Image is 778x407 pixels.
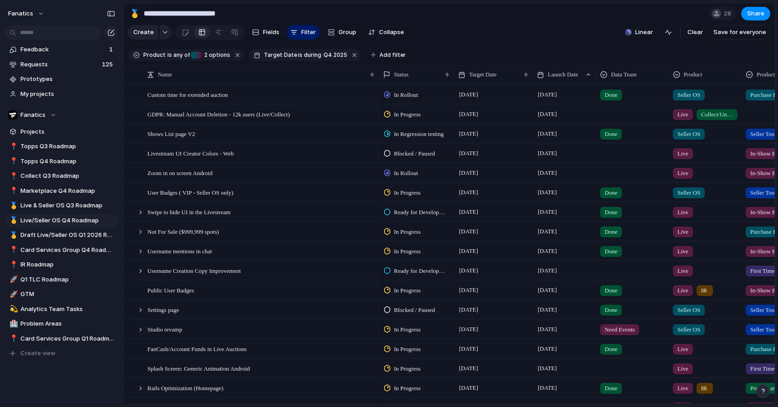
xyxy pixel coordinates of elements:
span: Card Services Group Q4 Roadmap [20,246,115,255]
button: 📍 [8,334,17,343]
span: Topps Q3 Roadmap [20,142,115,151]
button: Filter [287,25,319,40]
span: In Progress [394,325,421,334]
div: 📍 [10,186,16,196]
span: Topps Q4 Roadmap [20,157,115,166]
span: [DATE] [536,363,559,374]
button: Linear [621,25,657,39]
span: Blocked / Paused [394,149,435,158]
a: 📍Topps Q4 Roadmap [5,155,118,168]
button: 2 options [191,50,232,60]
span: [DATE] [536,324,559,335]
span: Live [677,266,688,276]
span: Livestream UI Creator Colors - Web [147,148,234,158]
a: 📍Topps Q3 Roadmap [5,140,118,153]
span: Zoom in on screen Android [147,167,212,178]
span: In Rollout [394,169,418,178]
span: Live & Seller OS Q3 Roadmap [20,201,115,210]
a: 📍Card Services Group Q1 Roadmap [5,332,118,346]
span: Live [677,364,688,373]
span: Not For Sale ($999,999 spots) [147,226,219,236]
button: 🚀 [8,275,17,284]
button: 📍 [8,260,17,269]
a: 📍Marketplace Q4 Roadmap [5,184,118,198]
span: [DATE] [457,128,480,139]
span: Product [143,51,166,59]
button: Clear [684,25,707,40]
button: Share [741,7,770,20]
button: Add filter [365,49,411,61]
span: [DATE] [457,304,480,315]
span: IR [701,286,707,295]
button: 🚀 [8,290,17,299]
span: [DATE] [536,148,559,159]
span: Seller OS [677,325,700,334]
span: Custom time for extended auction [147,89,228,100]
span: [DATE] [536,285,559,296]
span: [DATE] [457,226,480,237]
span: Ready for Development [394,208,446,217]
span: In Progress [394,247,421,256]
span: 2 [202,51,209,58]
button: 📍 [8,186,17,196]
span: [DATE] [536,187,559,198]
span: Share [747,9,764,18]
span: Live [677,149,688,158]
span: Target Date [469,70,497,79]
span: Live [677,110,688,119]
span: [DATE] [536,265,559,276]
button: isany of [166,50,192,60]
span: Blocked / Paused [394,306,435,315]
span: Group [338,28,356,37]
span: In Progress [394,227,421,236]
span: Collect Q3 Roadmap [20,171,115,181]
span: GDPR: Manual Account Deletion - 12k users (Live/Collect) [147,109,290,119]
span: is [167,51,172,59]
span: fanatics [8,9,33,18]
span: GTM [20,290,115,299]
button: Group [323,25,361,40]
span: options [202,51,230,59]
span: Fanatics [20,111,45,120]
button: Create [128,25,158,40]
a: 📍IR Roadmap [5,258,118,271]
div: 🥇 [10,230,16,241]
a: 📍Collect Q3 Roadmap [5,169,118,183]
span: Username Creation Copy Improvement [147,265,241,276]
span: Save for everyone [713,28,766,37]
span: Filter [301,28,316,37]
span: Done [605,306,617,315]
button: 💫 [8,305,17,314]
span: [DATE] [457,148,480,159]
span: Settings page [147,304,179,315]
span: Live [677,247,688,256]
span: Live [677,286,688,295]
span: Done [605,188,617,197]
span: In Progress [394,188,421,197]
span: [DATE] [457,265,480,276]
button: 🥇 [8,231,17,240]
span: In Progress [394,364,421,373]
span: Done [605,247,617,256]
span: during [303,51,321,59]
span: Collapse [379,28,404,37]
a: 🚀GTM [5,287,118,301]
div: 🏥Problem Areas [5,317,118,331]
span: Marketplace Q4 Roadmap [20,186,115,196]
span: 125 [102,60,115,69]
span: [DATE] [457,187,480,198]
span: Done [605,227,617,236]
span: Live/Seller OS Q4 Roadmap [20,216,115,225]
button: Create view [5,347,118,360]
a: 🥇Live/Seller OS Q4 Roadmap [5,214,118,227]
span: Swipe to hide UI in the Livestream [147,206,231,217]
span: [DATE] [536,382,559,393]
span: [DATE] [457,246,480,256]
span: IR Roadmap [20,260,115,269]
span: Live [677,208,688,217]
